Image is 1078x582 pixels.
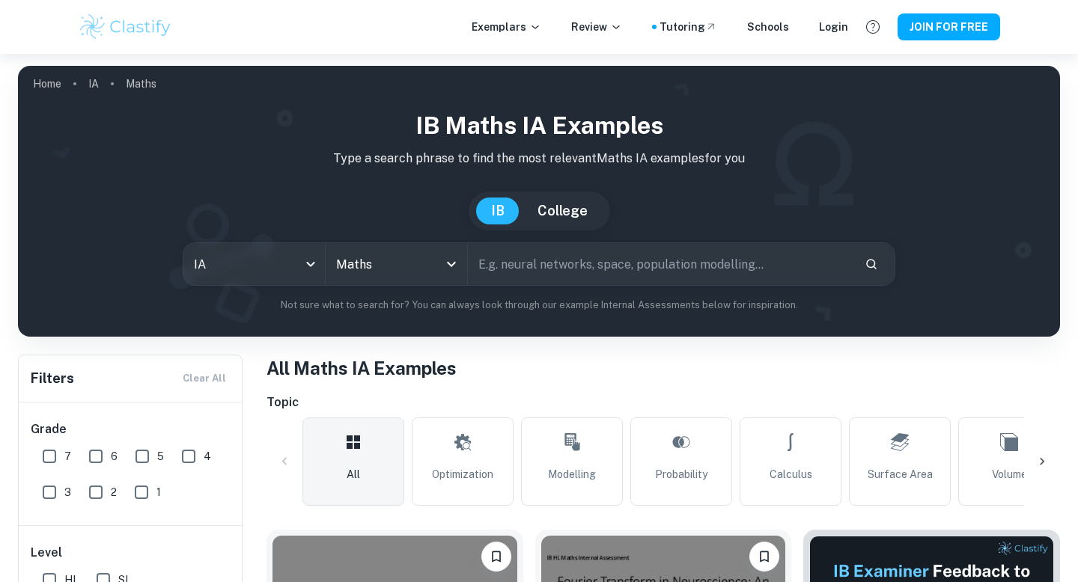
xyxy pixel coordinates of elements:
[860,14,886,40] button: Help and Feedback
[64,448,71,465] span: 7
[571,19,622,35] p: Review
[88,73,99,94] a: IA
[523,197,603,224] button: College
[749,542,779,572] button: Please log in to bookmark exemplars
[31,368,74,389] h6: Filters
[472,19,541,35] p: Exemplars
[468,243,853,285] input: E.g. neural networks, space, population modelling...
[64,484,71,500] span: 3
[204,448,211,465] span: 4
[476,197,520,224] button: IB
[770,466,812,483] span: Calculus
[30,108,1048,144] h1: IB Maths IA examples
[432,466,493,483] span: Optimization
[747,19,789,35] a: Schools
[78,12,173,42] img: Clastify logo
[868,466,933,483] span: Surface Area
[819,19,848,35] a: Login
[156,484,161,500] span: 1
[898,13,1000,40] button: JOIN FOR FREE
[655,466,707,483] span: Probability
[30,298,1048,313] p: Not sure what to search for? You can always look through our example Internal Assessments below f...
[548,466,596,483] span: Modelling
[33,73,61,94] a: Home
[992,466,1027,483] span: Volume
[347,466,360,483] span: All
[183,243,325,285] div: IA
[30,150,1048,168] p: Type a search phrase to find the most relevant Maths IA examples for you
[441,254,462,275] button: Open
[18,66,1060,337] img: profile cover
[111,484,117,500] span: 2
[660,19,717,35] a: Tutoring
[126,76,156,92] p: Maths
[481,542,511,572] button: Please log in to bookmark exemplars
[267,355,1060,382] h1: All Maths IA Examples
[157,448,164,465] span: 5
[111,448,118,465] span: 6
[31,420,231,438] h6: Grade
[859,251,884,277] button: Search
[267,393,1060,411] h6: Topic
[31,544,231,562] h6: Level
